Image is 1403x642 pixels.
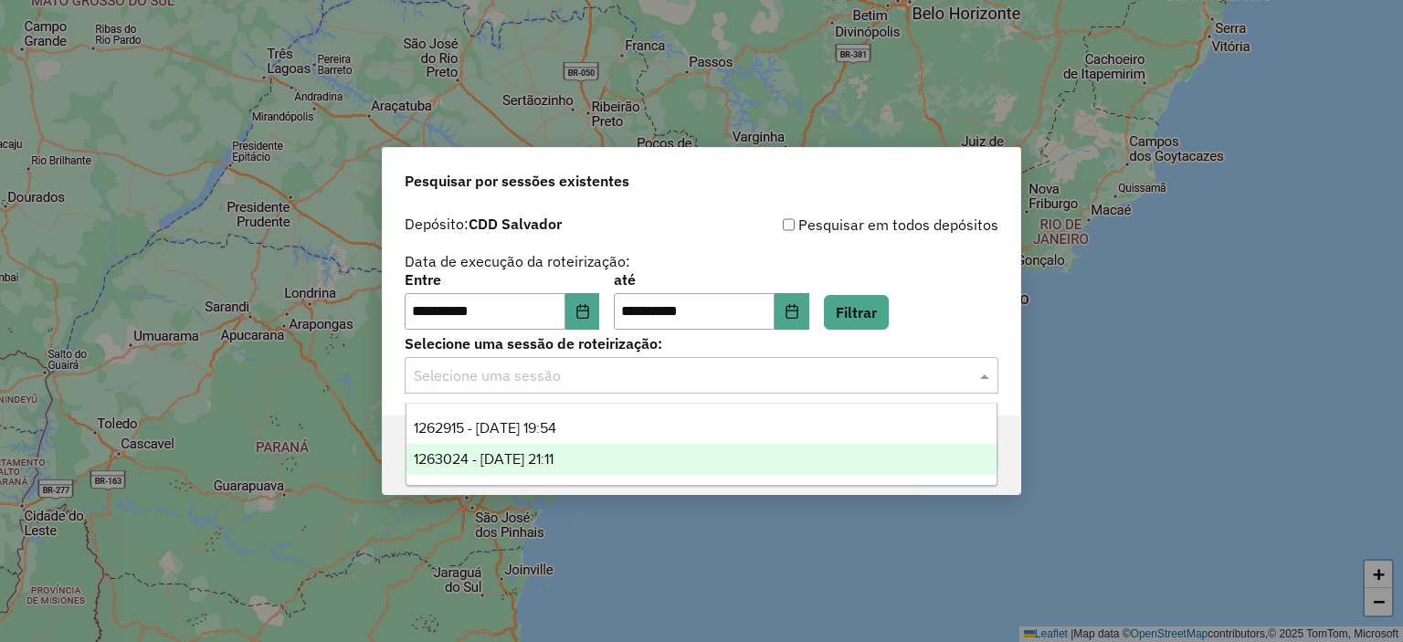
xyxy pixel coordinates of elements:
label: Entre [405,268,599,290]
div: Pesquisar em todos depósitos [701,214,998,236]
label: até [614,268,808,290]
button: Filtrar [824,295,889,330]
label: Data de execução da roteirização: [405,250,630,272]
strong: CDD Salvador [469,215,562,233]
span: 1263024 - [DATE] 21:11 [414,451,554,467]
label: Selecione uma sessão de roteirização: [405,332,998,354]
label: Depósito: [405,213,562,235]
span: Pesquisar por sessões existentes [405,170,629,192]
button: Choose Date [775,293,809,330]
span: 1262915 - [DATE] 19:54 [414,420,556,436]
button: Choose Date [565,293,600,330]
ng-dropdown-panel: Options list [406,403,998,486]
